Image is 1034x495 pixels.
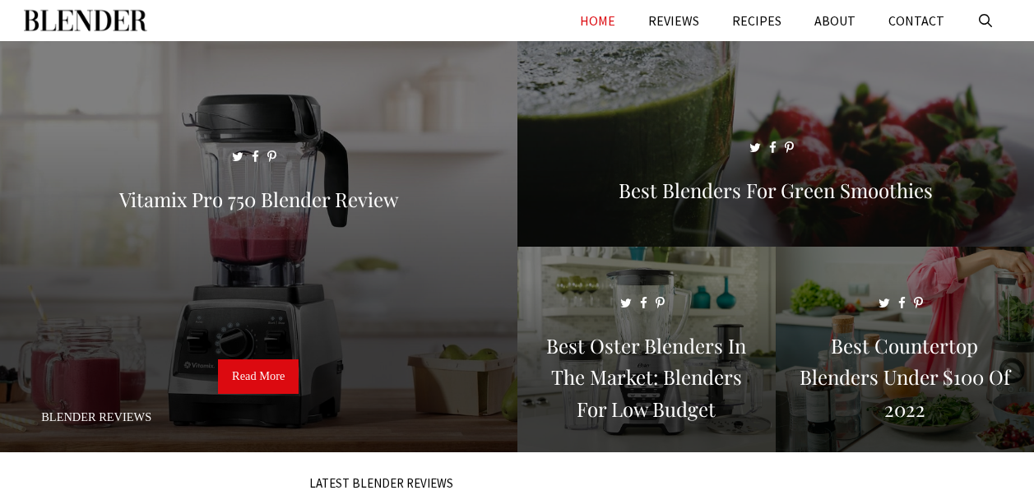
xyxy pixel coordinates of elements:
[218,359,299,394] a: Read More
[776,433,1034,449] a: Best Countertop Blenders Under $100 of 2022
[44,477,719,489] h3: LATEST BLENDER REVIEWS
[517,433,776,449] a: Best Oster Blenders in the Market: Blenders for Low Budget
[41,410,151,423] a: Blender Reviews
